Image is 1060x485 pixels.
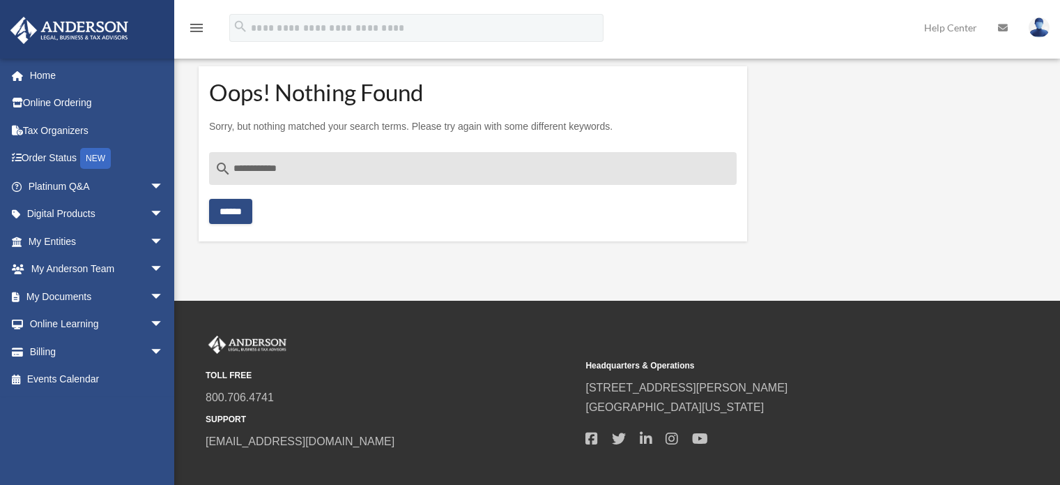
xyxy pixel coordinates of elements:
[10,283,185,311] a: My Documentsarrow_drop_down
[188,24,205,36] a: menu
[206,412,576,427] small: SUPPORT
[209,118,737,135] p: Sorry, but nothing matched your search terms. Please try again with some different keywords.
[150,311,178,339] span: arrow_drop_down
[585,382,788,394] a: [STREET_ADDRESS][PERSON_NAME]
[585,359,955,373] small: Headquarters & Operations
[10,61,178,89] a: Home
[10,172,185,200] a: Platinum Q&Aarrow_drop_down
[80,148,111,169] div: NEW
[150,172,178,201] span: arrow_drop_down
[206,391,274,403] a: 800.706.4741
[10,338,185,366] a: Billingarrow_drop_down
[585,401,764,413] a: [GEOGRAPHIC_DATA][US_STATE]
[10,144,185,173] a: Order StatusNEW
[150,283,178,311] span: arrow_drop_down
[150,200,178,229] span: arrow_drop_down
[150,255,178,284] span: arrow_drop_down
[10,311,185,338] a: Online Learningarrow_drop_down
[10,366,185,394] a: Events Calendar
[206,368,576,383] small: TOLL FREE
[150,338,178,366] span: arrow_drop_down
[150,227,178,256] span: arrow_drop_down
[233,19,248,34] i: search
[206,435,394,447] a: [EMAIL_ADDRESS][DOMAIN_NAME]
[215,161,231,177] i: search
[10,227,185,255] a: My Entitiesarrow_drop_down
[1029,17,1050,38] img: User Pic
[6,17,132,44] img: Anderson Advisors Platinum Portal
[10,200,185,228] a: Digital Productsarrow_drop_down
[209,84,737,101] h1: Oops! Nothing Found
[10,89,185,117] a: Online Ordering
[10,255,185,283] a: My Anderson Teamarrow_drop_down
[10,117,185,144] a: Tax Organizers
[188,20,205,36] i: menu
[206,336,289,354] img: Anderson Advisors Platinum Portal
